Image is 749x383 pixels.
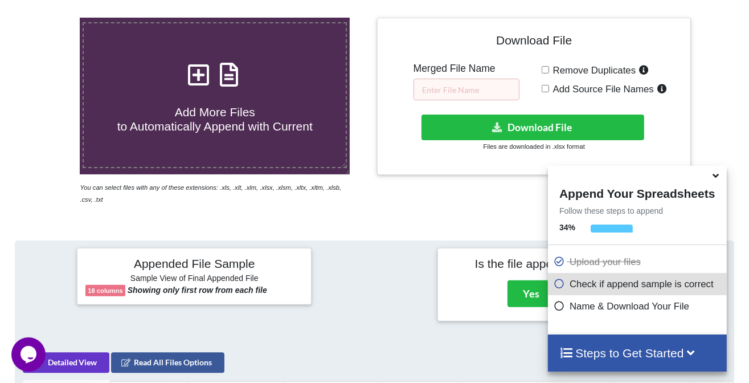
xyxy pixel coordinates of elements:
[554,299,723,313] p: Name & Download Your File
[554,277,723,291] p: Check if append sample is correct
[11,337,48,372] iframe: chat widget
[414,79,519,100] input: Enter File Name
[414,63,519,75] h5: Merged File Name
[421,115,644,140] button: Download File
[85,256,303,272] h4: Appended File Sample
[23,353,109,373] button: Detailed View
[559,346,715,360] h4: Steps to Get Started
[548,184,726,201] h4: Append Your Spreadsheets
[85,274,303,285] h6: Sample View of Final Appended File
[80,184,341,203] i: You can select files with any of these extensions: .xls, .xlt, .xlm, .xlsx, .xlsm, .xltx, .xltm, ...
[559,223,575,232] b: 34 %
[483,143,584,150] small: Files are downloaded in .xlsx format
[549,65,636,76] span: Remove Duplicates
[446,256,664,271] h4: Is the file appended correctly?
[111,353,224,373] button: Read All Files Options
[507,280,555,307] button: Yes
[88,287,123,294] b: 18 columns
[117,105,313,133] span: Add More Files to Automatically Append with Current
[128,286,267,295] b: Showing only first row from each file
[554,255,723,269] p: Upload your files
[549,84,654,95] span: Add Source File Names
[548,205,726,217] p: Follow these steps to append
[386,26,682,59] h4: Download File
